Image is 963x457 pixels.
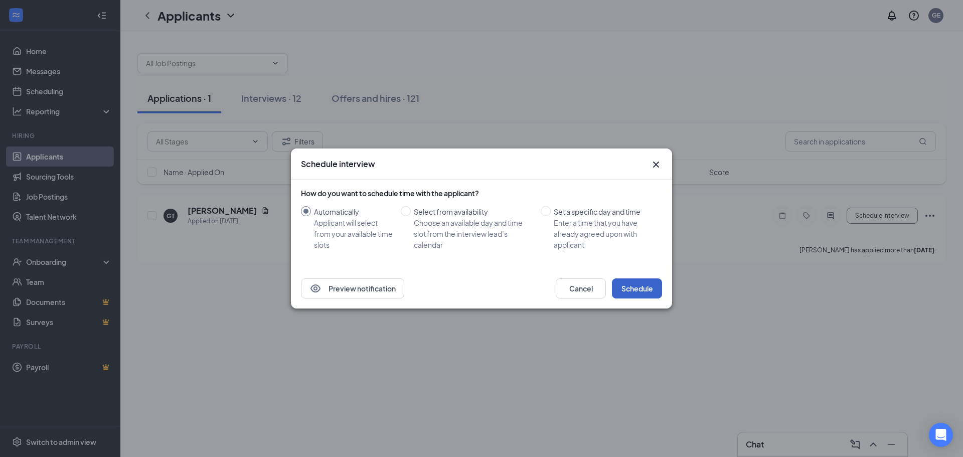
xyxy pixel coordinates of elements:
div: Enter a time that you have already agreed upon with applicant [554,217,654,250]
svg: Eye [309,282,322,294]
svg: Cross [650,159,662,171]
h3: Schedule interview [301,159,375,170]
button: EyePreview notification [301,278,404,298]
div: Open Intercom Messenger [929,423,953,447]
button: Close [650,159,662,171]
div: How do you want to schedule time with the applicant? [301,188,662,198]
button: Cancel [556,278,606,298]
div: Automatically [314,206,393,217]
div: Applicant will select from your available time slots [314,217,393,250]
div: Set a specific day and time [554,206,654,217]
div: Choose an available day and time slot from the interview lead’s calendar [414,217,533,250]
button: Schedule [612,278,662,298]
div: Select from availability [414,206,533,217]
